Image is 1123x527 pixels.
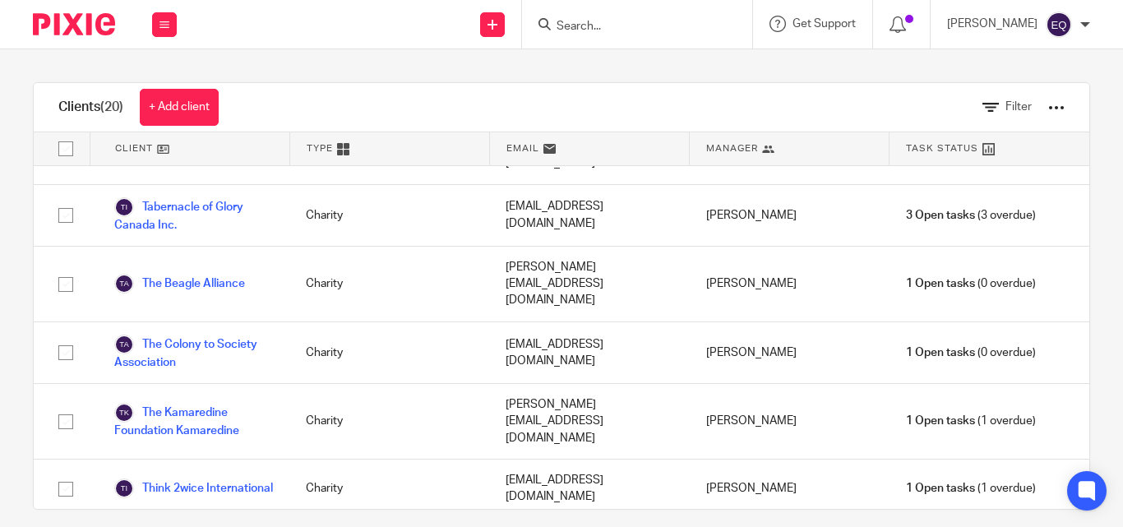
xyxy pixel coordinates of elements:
span: (1 overdue) [906,480,1036,497]
span: 1 Open tasks [906,413,975,429]
div: Charity [289,460,489,518]
span: (0 overdue) [906,344,1036,361]
img: svg%3E [114,403,134,423]
img: svg%3E [1046,12,1072,38]
img: svg%3E [114,274,134,294]
div: [PERSON_NAME][EMAIL_ADDRESS][DOMAIN_NAME] [489,247,689,321]
a: + Add client [140,89,219,126]
img: svg%3E [114,197,134,217]
a: Tabernacle of Glory Canada Inc. [114,197,273,233]
span: Client [115,141,153,155]
div: Charity [289,185,489,246]
span: Manager [706,141,758,155]
div: Charity [289,322,489,383]
span: Email [506,141,539,155]
img: svg%3E [114,478,134,498]
div: [PERSON_NAME] [690,322,890,383]
p: [PERSON_NAME] [947,16,1038,32]
a: The Kamaredine Foundation Kamaredine [114,403,273,439]
div: [PERSON_NAME] [690,185,890,246]
div: [EMAIL_ADDRESS][DOMAIN_NAME] [489,185,689,246]
span: (3 overdue) [906,207,1036,224]
div: [PERSON_NAME] [690,460,890,518]
div: [PERSON_NAME][EMAIL_ADDRESS][DOMAIN_NAME] [489,384,689,459]
span: (0 overdue) [906,275,1036,292]
div: [PERSON_NAME] [690,384,890,459]
div: Charity [289,247,489,321]
span: Task Status [906,141,978,155]
span: 1 Open tasks [906,344,975,361]
img: Pixie [33,13,115,35]
div: Charity [289,384,489,459]
img: svg%3E [114,335,134,354]
span: 3 Open tasks [906,207,975,224]
a: The Colony to Society Association [114,335,273,371]
a: The Beagle Alliance [114,274,245,294]
span: (1 overdue) [906,413,1036,429]
h1: Clients [58,99,123,116]
div: [EMAIL_ADDRESS][DOMAIN_NAME] [489,322,689,383]
span: 1 Open tasks [906,480,975,497]
span: Type [307,141,333,155]
div: [PERSON_NAME] [690,247,890,321]
input: Search [555,20,703,35]
a: Think 2wice International [114,478,273,498]
div: [EMAIL_ADDRESS][DOMAIN_NAME] [489,460,689,518]
span: Get Support [793,18,856,30]
span: 1 Open tasks [906,275,975,292]
input: Select all [50,133,81,164]
span: Filter [1005,101,1032,113]
span: (20) [100,100,123,113]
